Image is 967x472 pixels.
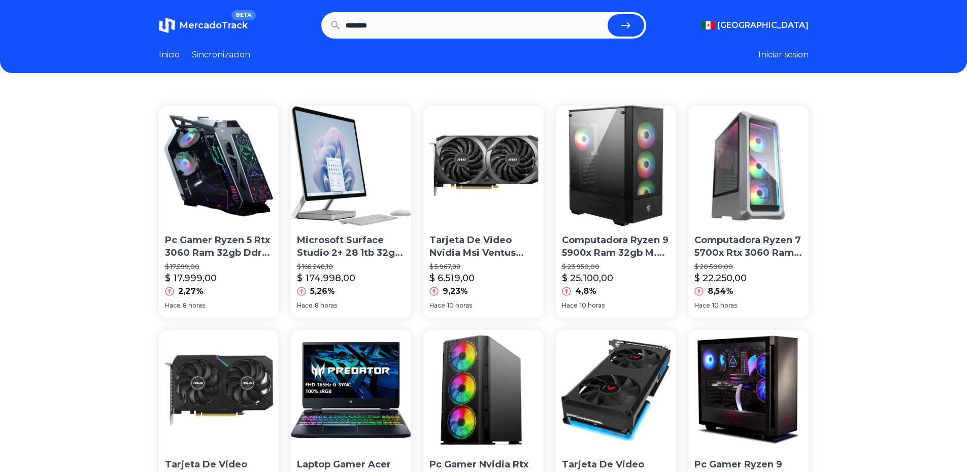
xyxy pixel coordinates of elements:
[159,330,279,450] img: Tarjeta De Video Nvidia Asus Dual Geforce Rtx 30 Series Rtx 3060 Dual-rtx3060-o12g Oc Edition 12gb
[575,285,596,297] p: 4,8%
[165,263,273,271] p: $ 17.599,00
[429,271,475,285] p: $ 6.519,00
[159,106,279,226] img: Pc Gamer Ryzen 5 Rtx 3060 Ram 32gb Ddr4 1 Tb Ssd Ir02
[192,49,250,61] a: Sincronizacion
[297,301,313,310] span: Hace
[712,301,737,310] span: 10 horas
[159,49,180,61] a: Inicio
[178,285,204,297] p: 2,27%
[701,21,715,29] img: Mexico
[429,301,445,310] span: Hace
[556,106,676,226] img: Computadora Ryzen 9 5900x Ram 32gb M.2 1tb Rtx 3060 Wi-fi Bt
[688,330,809,450] img: Pc Gamer Ryzen 9 5900x 12 Core Ram 64gb 1 Tb Ssd Rtx 3060
[423,106,544,226] img: Tarjeta De Video Nvidia Msi Ventus Geforce Rtx 30 Series Rtx 3060 Geforce Rtx 3060 Ventus 2x 12g ...
[694,234,803,259] p: Computadora Ryzen 7 5700x Rtx 3060 Ram 16gb M.2 1tb Wi-fi
[423,330,544,450] img: Pc Gamer Nvidia Rtx 3060 12gb Core I7 32gb Ram 2tb Ssd Hdmi
[562,234,670,259] p: Computadora Ryzen 9 5900x Ram 32gb M.2 1tb Rtx 3060 Wi-fi Bt
[447,301,472,310] span: 10 horas
[291,106,411,226] img: Microsoft Surface Studio 2+ 28 1tb 32gb I7 Nvidia Rtx 3060
[562,301,578,310] span: Hace
[291,330,411,450] img: Laptop Gamer Acer Predator Helios 300 15.6 Pulgadas Fhd 1920 X 1080 Px 165hz Intel Core I7-12700h...
[159,17,175,33] img: MercadoTrack
[701,19,809,31] button: [GEOGRAPHIC_DATA]
[443,285,468,297] p: 9,23%
[179,20,248,31] span: MercadoTrack
[688,106,809,226] img: Computadora Ryzen 7 5700x Rtx 3060 Ram 16gb M.2 1tb Wi-fi
[183,301,205,310] span: 8 horas
[429,263,538,271] p: $ 5.967,88
[291,106,411,318] a: Microsoft Surface Studio 2+ 28 1tb 32gb I7 Nvidia Rtx 3060Microsoft Surface Studio 2+ 28 1tb 32gb...
[310,285,335,297] p: 5,26%
[694,301,710,310] span: Hace
[297,263,405,271] p: $ 166.248,10
[694,263,803,271] p: $ 20.500,00
[429,234,538,259] p: Tarjeta De Video Nvidia Msi Ventus Geforce Rtx 30 Series Rtx 3060 Geforce Rtx 3060 Ventus 2x 12g ...
[159,106,279,318] a: Pc Gamer Ryzen 5 Rtx 3060 Ram 32gb Ddr4 1 Tb Ssd Ir02 Pc Gamer Ryzen 5 Rtx 3060 Ram 32gb Ddr4 1 T...
[297,271,355,285] p: $ 174.998,00
[165,271,217,285] p: $ 17.999,00
[297,234,405,259] p: Microsoft Surface Studio 2+ 28 1tb 32gb I7 Nvidia Rtx 3060
[758,49,809,61] button: Iniciar sesion
[708,285,733,297] p: 8,54%
[562,263,670,271] p: $ 23.950,00
[556,106,676,318] a: Computadora Ryzen 9 5900x Ram 32gb M.2 1tb Rtx 3060 Wi-fi BtComputadora Ryzen 9 5900x Ram 32gb M....
[717,19,809,31] span: [GEOGRAPHIC_DATA]
[231,10,255,20] span: BETA
[694,271,747,285] p: $ 22.250,00
[315,301,337,310] span: 8 horas
[556,330,676,450] img: Tarjeta De Video Nvidia Pny Xlr8 Gaming Geforce Rtx 30 Series Rtx 3060 Vcg306012dfxppb Dual Fan E...
[688,106,809,318] a: Computadora Ryzen 7 5700x Rtx 3060 Ram 16gb M.2 1tb Wi-fiComputadora Ryzen 7 5700x Rtx 3060 Ram 1...
[159,17,248,33] a: MercadoTrackBETA
[165,234,273,259] p: Pc Gamer Ryzen 5 Rtx 3060 Ram 32gb Ddr4 1 Tb Ssd Ir02
[562,271,613,285] p: $ 25.100,00
[580,301,605,310] span: 10 horas
[165,301,181,310] span: Hace
[423,106,544,318] a: Tarjeta De Video Nvidia Msi Ventus Geforce Rtx 30 Series Rtx 3060 Geforce Rtx 3060 Ventus 2x 12g ...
